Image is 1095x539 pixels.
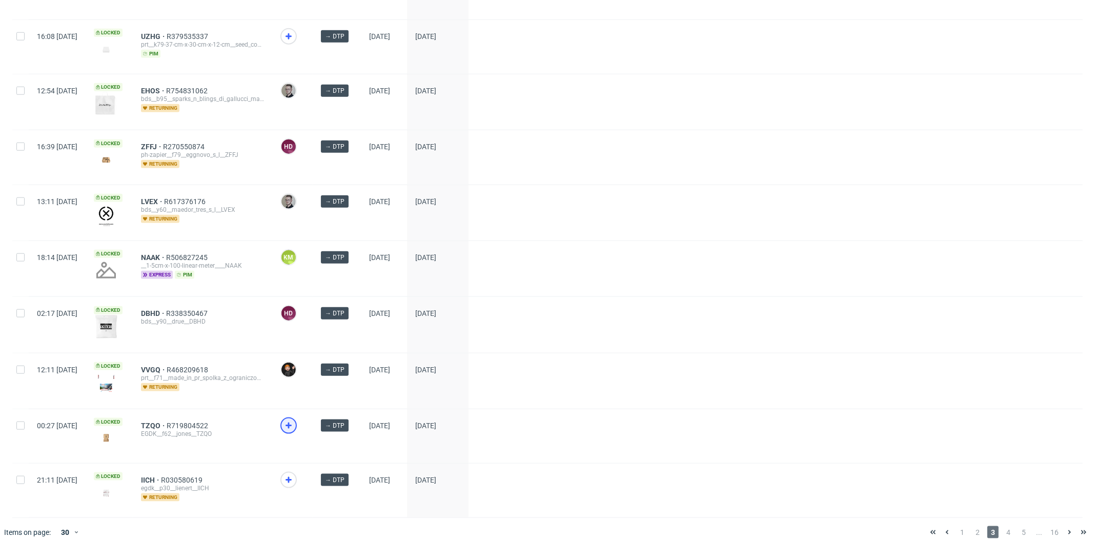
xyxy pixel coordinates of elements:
span: 5 [1018,526,1029,538]
a: NAAK [141,253,166,262]
span: returning [141,215,179,223]
span: 18:14 [DATE] [37,253,77,262]
img: version_two_editor_design [94,314,118,339]
figcaption: HD [281,139,296,154]
a: R468209618 [167,366,210,374]
a: VVGQ [141,366,167,374]
span: 3 [987,526,999,538]
span: [DATE] [415,197,436,206]
span: Locked [94,194,123,202]
span: returning [141,493,179,502]
span: → DTP [325,253,344,262]
img: no_design.png [94,258,118,283]
span: 4 [1003,526,1014,538]
img: data [94,202,118,227]
span: returning [141,104,179,112]
span: [DATE] [415,422,436,430]
span: [DATE] [369,87,390,95]
span: [DATE] [415,366,436,374]
span: → DTP [325,365,344,374]
span: [DATE] [369,422,390,430]
span: 16:39 [DATE] [37,143,77,151]
span: Locked [94,29,123,37]
a: R379535337 [167,32,210,41]
span: [DATE] [369,143,390,151]
span: Locked [94,139,123,148]
div: bds__b95__sparks_n_blings_di_gallucci_margherita__EHOS [141,95,264,103]
span: returning [141,383,179,391]
span: Locked [94,418,123,426]
a: R506827245 [166,253,210,262]
div: prt__f71__made_in_pr_spolka_z_ograniczona_odpowiedzialnoscia__VVGQ [141,374,264,382]
div: egdk__p30__lienert__IICH [141,484,264,492]
span: → DTP [325,142,344,151]
span: [DATE] [369,366,390,374]
img: data [94,91,118,116]
span: → DTP [325,309,344,318]
img: version_two_editor_design.png [94,486,118,500]
span: [DATE] [415,253,436,262]
span: [DATE] [369,197,390,206]
span: 13:11 [DATE] [37,197,77,206]
span: DBHD [141,309,166,317]
span: [DATE] [415,143,436,151]
span: → DTP [325,475,344,485]
span: Locked [94,250,123,258]
a: R754831062 [166,87,210,95]
span: LVEX [141,197,164,206]
span: → DTP [325,86,344,95]
div: bds__y60__maedor_tres_s_l__LVEX [141,206,264,214]
img: Dominik Grosicki [281,363,296,377]
span: returning [141,160,179,168]
span: Locked [94,472,123,481]
a: R030580619 [161,476,205,484]
a: EHOS [141,87,166,95]
a: IICH [141,476,161,484]
span: Locked [94,83,123,91]
span: pim [141,50,160,58]
img: version_two_editor_design [94,432,118,446]
span: → DTP [325,421,344,430]
img: version_two_editor_design [94,43,118,56]
span: [DATE] [415,32,436,41]
span: 16 [1049,526,1060,538]
img: version_two_editor_design.png [94,370,118,395]
figcaption: KM [281,250,296,265]
span: 00:27 [DATE] [37,422,77,430]
a: ZFFJ [141,143,163,151]
a: UZHG [141,32,167,41]
img: version_two_editor_design [94,153,118,167]
a: TZQO [141,422,167,430]
span: 21:11 [DATE] [37,476,77,484]
div: EGDK__f62__jones__TZQO [141,430,264,438]
span: 1 [957,526,968,538]
a: R270550874 [163,143,207,151]
span: → DTP [325,197,344,206]
img: Krystian Gaza [281,194,296,209]
span: [DATE] [369,309,390,317]
span: R719804522 [167,422,210,430]
span: [DATE] [369,32,390,41]
span: [DATE] [369,253,390,262]
span: 12:54 [DATE] [37,87,77,95]
div: __1-5cm-x-100-linear-meter____NAAK [141,262,264,270]
span: 12:11 [DATE] [37,366,77,374]
span: pim [175,271,194,279]
div: prt__k79-37-cm-x-30-cm-x-12-cm__seed_cognitiva_robotics_innovation_lda__UZHG [141,41,264,49]
a: R617376176 [164,197,208,206]
span: ... [1033,526,1045,538]
span: [DATE] [415,309,436,317]
span: Locked [94,306,123,314]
